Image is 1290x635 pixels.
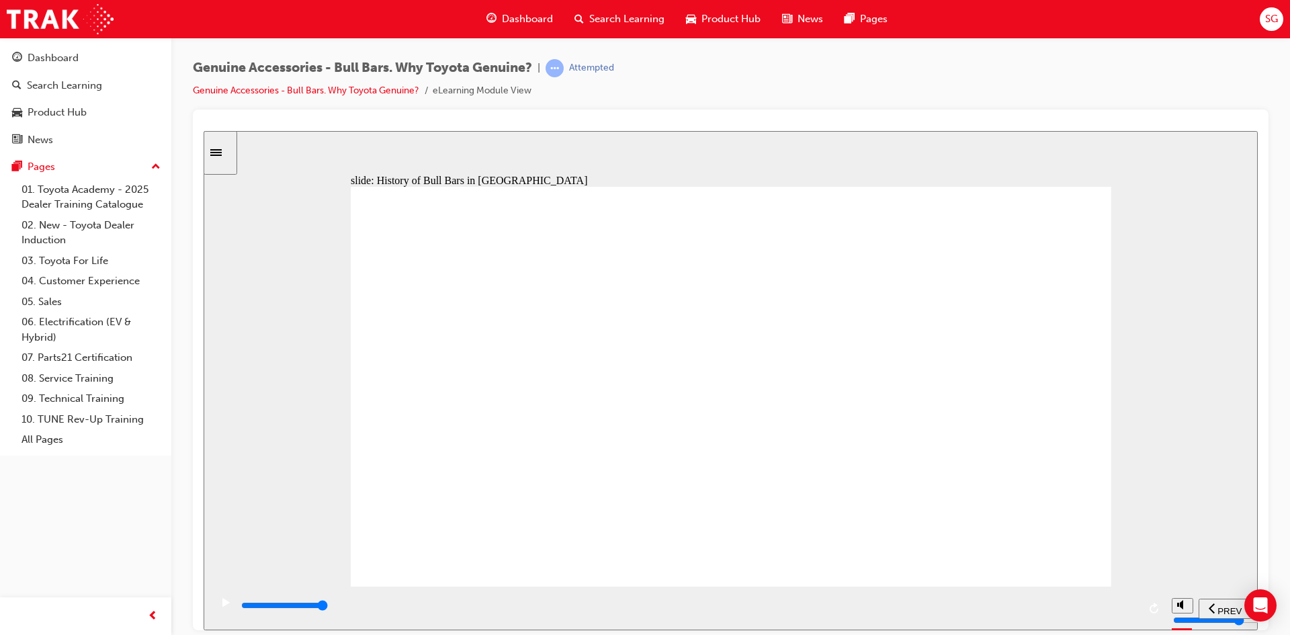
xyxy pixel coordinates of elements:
button: previous [995,468,1048,488]
div: misc controls [968,456,988,499]
a: Product Hub [5,100,166,125]
img: Trak [7,4,114,34]
span: pages-icon [12,161,22,173]
div: Dashboard [28,50,79,66]
a: 03. Toyota For Life [16,251,166,271]
span: search-icon [12,80,21,92]
a: car-iconProduct Hub [675,5,771,33]
input: slide progress [38,469,124,480]
span: search-icon [574,11,584,28]
div: Search Learning [27,78,102,93]
a: guage-iconDashboard [476,5,564,33]
div: Attempted [569,62,614,75]
button: play/pause [7,466,30,489]
span: | [537,60,540,76]
a: Genuine Accessories - Bull Bars. Why Toyota Genuine? [193,85,419,96]
a: 10. TUNE Rev-Up Training [16,409,166,430]
a: 07. Parts21 Certification [16,347,166,368]
a: pages-iconPages [834,5,898,33]
button: volume [968,467,990,482]
li: eLearning Module View [433,83,531,99]
input: volume [970,484,1056,495]
a: news-iconNews [771,5,834,33]
span: SG [1265,11,1278,27]
button: Pages [5,155,166,179]
nav: slide navigation [995,456,1048,499]
a: 05. Sales [16,292,166,312]
span: Search Learning [589,11,664,27]
span: prev-icon [148,608,158,625]
a: 09. Technical Training [16,388,166,409]
a: 01. Toyota Academy - 2025 Dealer Training Catalogue [16,179,166,215]
a: 08. Service Training [16,368,166,389]
a: Dashboard [5,46,166,71]
span: guage-icon [12,52,22,65]
button: DashboardSearch LearningProduct HubNews [5,43,166,155]
span: Product Hub [701,11,761,27]
a: Search Learning [5,73,166,98]
span: PREV [1014,475,1038,485]
div: Pages [28,159,55,175]
span: News [798,11,823,27]
a: search-iconSearch Learning [564,5,675,33]
span: Dashboard [502,11,553,27]
span: Pages [860,11,888,27]
button: SG [1260,7,1283,31]
a: All Pages [16,429,166,450]
button: replay [941,468,961,488]
span: pages-icon [845,11,855,28]
a: 02. New - Toyota Dealer Induction [16,215,166,251]
span: car-icon [686,11,696,28]
span: guage-icon [486,11,497,28]
span: learningRecordVerb_ATTEMPT-icon [546,59,564,77]
span: news-icon [782,11,792,28]
span: news-icon [12,134,22,146]
div: Product Hub [28,105,87,120]
div: playback controls [7,456,961,499]
div: Open Intercom Messenger [1244,589,1277,622]
a: News [5,128,166,153]
span: Genuine Accessories - Bull Bars. Why Toyota Genuine? [193,60,532,76]
a: 06. Electrification (EV & Hybrid) [16,312,166,347]
span: up-icon [151,159,161,176]
div: News [28,132,53,148]
span: car-icon [12,107,22,119]
a: 04. Customer Experience [16,271,166,292]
